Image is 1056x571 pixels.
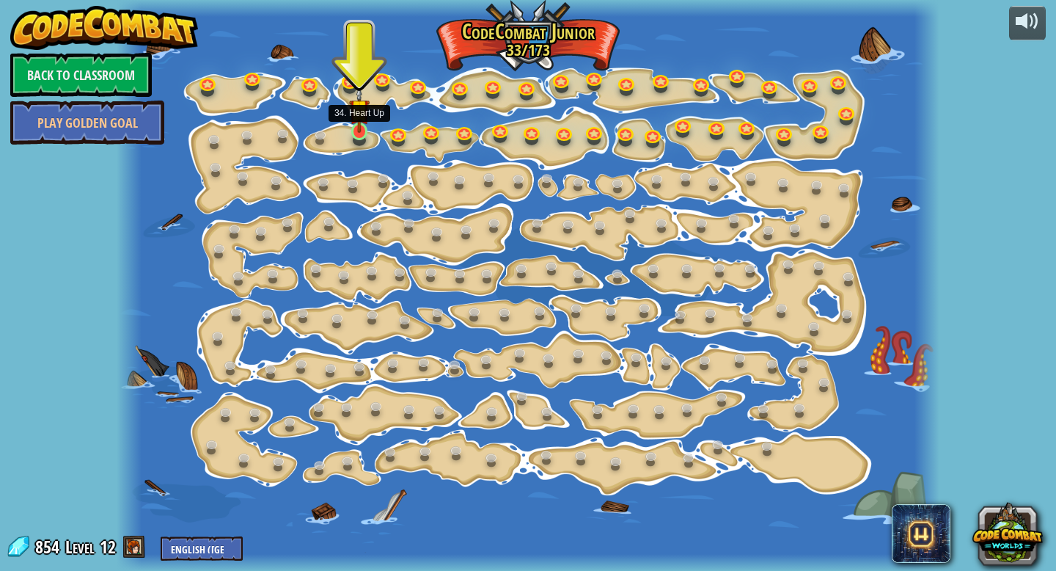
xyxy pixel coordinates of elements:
[10,6,198,50] img: CodeCombat - Learn how to code by playing a game
[10,101,164,145] a: Play Golden Goal
[65,535,95,559] span: Level
[1009,6,1046,40] button: Adjust volume
[35,535,64,559] span: 854
[10,53,152,97] a: Back to Classroom
[100,535,116,559] span: 12
[349,86,370,133] img: level-banner-started.png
